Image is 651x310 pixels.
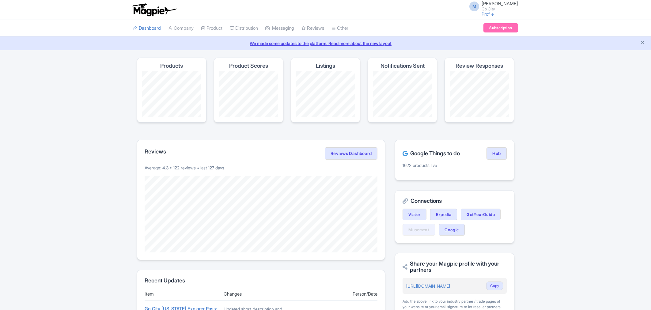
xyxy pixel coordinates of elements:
[486,147,506,160] a: Hub
[461,209,501,220] a: GetYourGuide
[403,162,506,168] p: 1622 products live
[4,40,647,47] a: We made some updates to the platform. Read more about the new layout
[403,261,506,273] h2: Share your Magpie profile with your partners
[229,63,268,69] h4: Product Scores
[133,20,161,37] a: Dashboard
[403,150,460,157] h2: Google Things to do
[456,63,503,69] h4: Review Responses
[430,209,457,220] a: Expedia
[145,291,219,298] div: Item
[439,224,464,236] a: Google
[466,1,518,11] a: M [PERSON_NAME] Go City
[224,291,298,298] div: Changes
[145,149,166,155] h2: Reviews
[145,164,378,171] p: Average: 4.3 • 122 reviews • last 127 days
[640,40,645,47] button: Close announcement
[331,20,348,37] a: Other
[316,63,335,69] h4: Listings
[482,7,518,11] small: Go City
[380,63,425,69] h4: Notifications Sent
[403,224,435,236] a: Musement
[130,3,178,17] img: logo-ab69f6fb50320c5b225c76a69d11143b.png
[265,20,294,37] a: Messaging
[325,147,377,160] a: Reviews Dashboard
[482,11,494,17] a: Profile
[168,20,194,37] a: Company
[406,283,450,289] a: [URL][DOMAIN_NAME]
[469,2,479,11] span: M
[303,291,377,298] div: Person/Date
[201,20,222,37] a: Product
[403,198,506,204] h2: Connections
[301,20,324,37] a: Reviews
[403,209,426,220] a: Viator
[230,20,258,37] a: Distribution
[486,282,503,290] button: Copy
[483,23,518,32] a: Subscription
[145,278,378,284] h2: Recent Updates
[160,63,183,69] h4: Products
[482,1,518,6] span: [PERSON_NAME]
